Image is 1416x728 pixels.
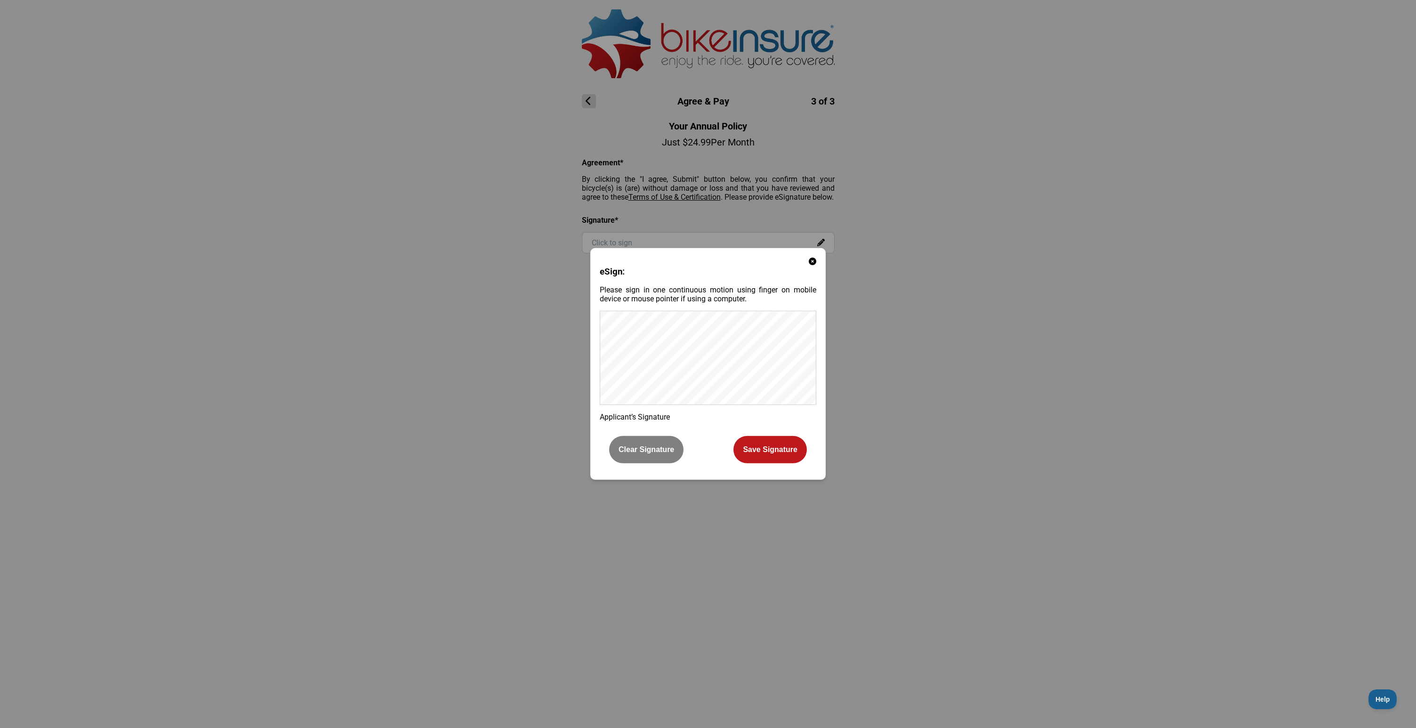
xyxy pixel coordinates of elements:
[600,413,816,421] p: Applicant’s Signature
[1368,689,1397,709] iframe: Toggle Customer Support
[609,436,684,463] button: Clear Signature
[600,285,816,303] p: Please sign in one continuous motion using finger on mobile device or mouse pointer if using a co...
[600,267,816,277] h3: eSign:
[733,436,807,463] button: Save Signature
